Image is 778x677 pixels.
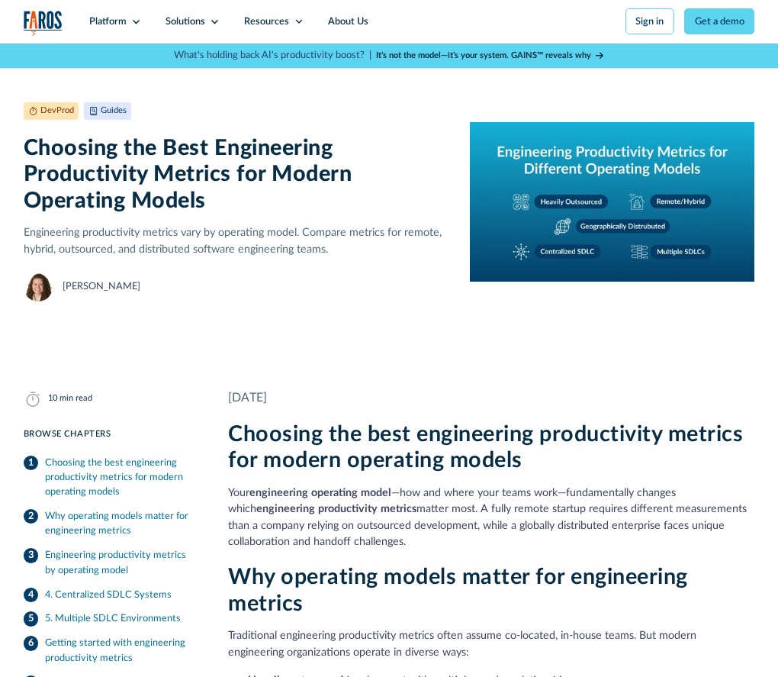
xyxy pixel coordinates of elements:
[24,582,199,607] a: 4. Centralized SDLC Systems
[228,565,754,617] h2: Why operating models matter for engineering metrics
[228,485,754,550] p: Your —how and where your teams work—fundamentally changes which matter most. A fully remote start...
[48,392,57,405] div: 10
[228,627,754,660] p: Traditional engineering productivity metrics often assume co-located, in-house teams. But modern ...
[24,450,199,504] a: Choosing the best engineering productivity metrics for modern operating models
[249,487,391,498] strong: engineering operating model
[228,389,754,408] div: [DATE]
[625,8,675,34] a: Sign in
[24,505,199,543] a: Why operating models matter for engineering metrics
[24,11,63,36] a: home
[45,509,198,538] div: Why operating models matter for engineering metrics
[101,105,127,118] div: Guides
[376,51,591,60] strong: It’s not the model—it’s your system. GAINS™ reveals why
[24,136,451,215] h1: Choosing the Best Engineering Productivity Metrics for Modern Operating Models
[24,11,63,36] img: Logo of the analytics and reporting company Faros.
[89,15,127,29] div: Platform
[40,105,74,118] div: DevProd
[24,272,53,301] img: Neely Dunlap
[24,428,199,441] div: Browse Chapters
[59,392,92,405] div: min read
[63,279,140,294] div: [PERSON_NAME]
[24,224,451,257] p: Engineering productivity metrics vary by operating model. Compare metrics for remote, hybrid, out...
[174,48,371,63] p: What's holding back AI's productivity boost? |
[684,8,755,34] a: Get a demo
[45,456,198,500] div: Choosing the best engineering productivity metrics for modern operating models
[244,15,289,29] div: Resources
[376,50,605,63] a: It’s not the model—it’s your system. GAINS™ reveals why
[166,15,205,29] div: Solutions
[45,588,172,602] div: 4. Centralized SDLC Systems
[45,548,198,577] div: Engineering productivity metrics by operating model
[24,543,199,582] a: Engineering productivity metrics by operating model
[24,631,199,670] a: Getting started with engineering productivity metrics
[24,607,199,631] a: 5. Multiple SDLC Environments
[470,102,754,301] img: Graphic titled 'Engineering productivity metrics for different operating models' showing five mod...
[45,636,198,665] div: Getting started with engineering productivity metrics
[45,611,181,626] div: 5. Multiple SDLC Environments
[228,422,754,475] h2: Choosing the best engineering productivity metrics for modern operating models
[256,503,416,514] strong: engineering productivity metrics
